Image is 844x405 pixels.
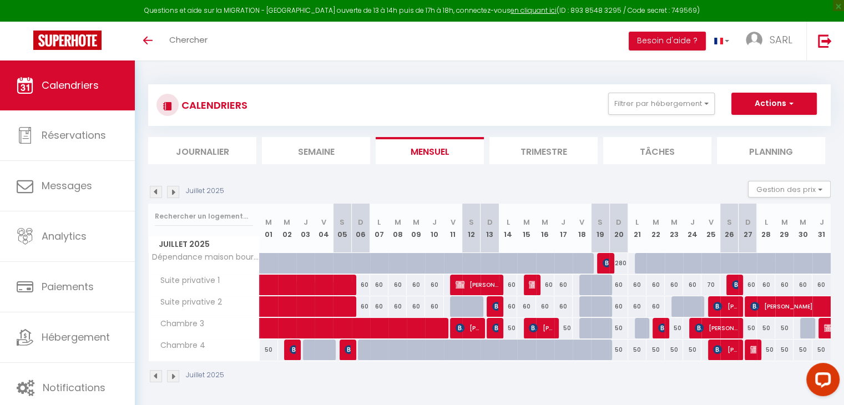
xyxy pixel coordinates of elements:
div: 60 [499,275,517,295]
span: Chambre 4 [150,340,208,352]
abbr: M [265,217,272,227]
span: [PERSON_NAME] [529,274,535,295]
div: 60 [407,296,425,317]
abbr: M [395,217,401,227]
div: 50 [757,318,775,338]
span: [PERSON_NAME] [345,339,351,360]
img: logout [818,34,832,48]
th: 01 [260,204,278,253]
div: 50 [794,340,812,360]
span: [PERSON_NAME] [456,274,498,295]
abbr: L [635,217,639,227]
th: 20 [609,204,628,253]
a: Chercher [161,22,216,60]
div: 280 [609,253,628,274]
span: [PERSON_NAME] [695,317,737,338]
a: en cliquant ici [511,6,557,15]
th: 12 [462,204,481,253]
span: Suite privative 1 [150,275,223,287]
abbr: J [304,217,308,227]
div: 60 [794,275,812,295]
li: Semaine [262,137,370,164]
span: Notifications [43,381,105,394]
div: 50 [260,340,278,360]
th: 05 [333,204,351,253]
div: 50 [646,340,665,360]
div: 60 [739,275,757,295]
span: [PERSON_NAME] [713,296,737,317]
li: Tâches [603,137,711,164]
button: Besoin d'aide ? [629,32,706,50]
span: [PERSON_NAME] [732,274,738,295]
a: ... SARL [737,22,806,60]
span: [PERSON_NAME] [492,317,498,338]
th: 17 [554,204,573,253]
li: Mensuel [376,137,484,164]
span: Calendriers [42,78,99,92]
span: [PERSON_NAME] [290,339,296,360]
span: Messages [42,179,92,193]
div: 50 [665,318,683,338]
div: 60 [646,296,665,317]
p: Juillet 2025 [186,370,224,381]
th: 15 [517,204,535,253]
span: [PERSON_NAME] [456,317,480,338]
abbr: M [652,217,659,227]
span: colombe Ivernel [658,317,664,338]
span: Suite privative 2 [150,296,225,308]
abbr: L [507,217,510,227]
abbr: J [561,217,565,227]
abbr: V [451,217,456,227]
abbr: M [800,217,806,227]
div: 60 [609,275,628,295]
div: 60 [425,275,443,295]
th: 09 [407,204,425,253]
abbr: V [579,217,584,227]
th: 02 [278,204,296,253]
input: Rechercher un logement... [155,206,253,226]
span: Réservations [42,128,106,142]
div: 60 [812,275,831,295]
abbr: D [487,217,493,227]
th: 19 [591,204,609,253]
span: Chercher [169,34,208,45]
abbr: S [727,217,732,227]
th: 06 [352,204,370,253]
abbr: D [616,217,621,227]
span: [PERSON_NAME] [750,339,756,360]
span: Paiements [42,280,94,293]
th: 24 [683,204,701,253]
div: 60 [517,296,535,317]
span: [PERSON_NAME] [492,296,498,317]
abbr: M [542,217,548,227]
div: 50 [775,340,794,360]
div: 50 [683,340,701,360]
div: 60 [554,296,573,317]
div: 60 [646,275,665,295]
th: 14 [499,204,517,253]
th: 18 [573,204,591,253]
span: Analytics [42,229,87,243]
div: 60 [536,275,554,295]
abbr: M [523,217,530,227]
abbr: L [765,217,768,227]
div: 60 [628,296,646,317]
div: 50 [757,340,775,360]
div: 60 [499,296,517,317]
span: [PERSON_NAME] [713,339,737,360]
th: 11 [444,204,462,253]
span: Juillet 2025 [149,236,259,252]
th: 21 [628,204,646,253]
img: Super Booking [33,31,102,50]
h3: CALENDRIERS [179,93,247,118]
th: 28 [757,204,775,253]
th: 08 [388,204,407,253]
div: 50 [739,318,757,338]
div: 60 [536,296,554,317]
abbr: L [377,217,381,227]
button: Actions [731,93,817,115]
abbr: J [820,217,824,227]
th: 13 [481,204,499,253]
div: 60 [609,296,628,317]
